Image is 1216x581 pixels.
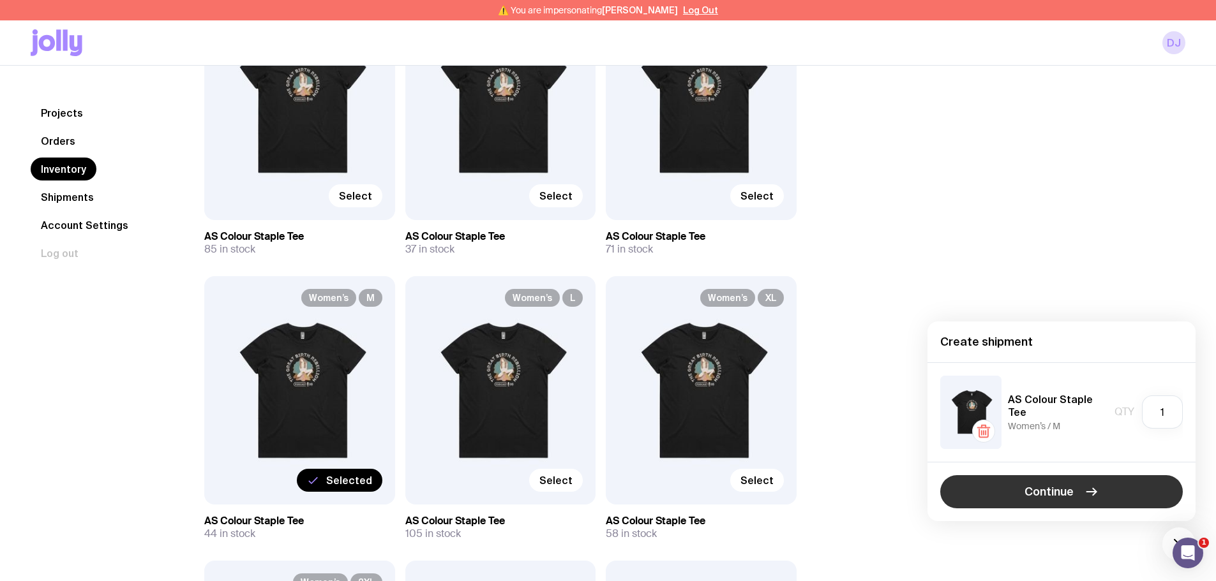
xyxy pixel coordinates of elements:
[940,334,1183,349] h4: Create shipment
[1008,393,1108,418] h5: AS Colour Staple Tee
[683,5,718,15] button: Log Out
[700,289,755,307] span: Women’s
[1162,31,1185,54] a: DJ
[1199,538,1209,548] span: 1
[204,515,395,527] h3: AS Colour Staple Tee
[740,189,774,202] span: Select
[940,475,1183,508] button: Continue
[758,289,784,307] span: XL
[606,527,657,540] span: 58 in stock
[602,5,678,15] span: [PERSON_NAME]
[405,243,454,256] span: 37 in stock
[498,5,678,15] span: ⚠️ You are impersonating
[31,129,86,152] a: Orders
[359,289,382,307] span: M
[539,474,573,487] span: Select
[740,474,774,487] span: Select
[1115,406,1134,418] span: Qty
[326,474,372,487] span: Selected
[301,289,356,307] span: Women’s
[1008,421,1060,431] span: Women’s / M
[204,243,255,256] span: 85 in stock
[606,243,653,256] span: 71 in stock
[505,289,560,307] span: Women’s
[204,230,395,243] h3: AS Colour Staple Tee
[31,214,139,237] a: Account Settings
[606,230,797,243] h3: AS Colour Staple Tee
[405,230,596,243] h3: AS Colour Staple Tee
[204,527,255,540] span: 44 in stock
[31,101,93,124] a: Projects
[562,289,583,307] span: L
[339,189,372,202] span: Select
[31,158,96,180] a: Inventory
[405,515,596,527] h3: AS Colour Staple Tee
[606,515,797,527] h3: AS Colour Staple Tee
[1025,484,1074,499] span: Continue
[1173,538,1203,568] iframe: Intercom live chat
[31,186,104,209] a: Shipments
[539,189,573,202] span: Select
[31,242,89,265] button: Log out
[405,527,461,540] span: 105 in stock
